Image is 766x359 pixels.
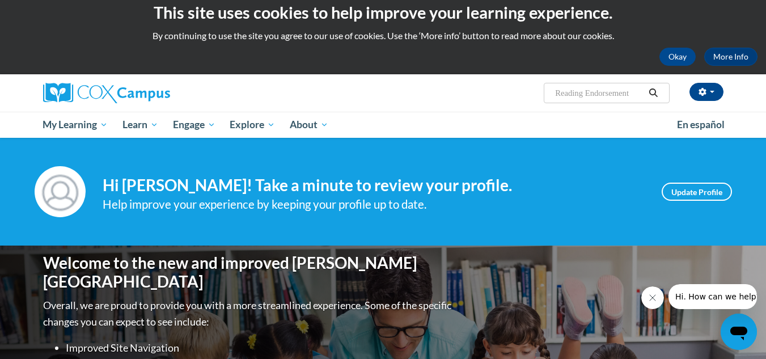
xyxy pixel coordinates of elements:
a: More Info [704,48,757,66]
span: Hi. How can we help? [7,8,92,17]
a: Learn [115,112,166,138]
a: Engage [166,112,223,138]
h1: Welcome to the new and improved [PERSON_NAME][GEOGRAPHIC_DATA] [43,254,454,292]
a: Cox Campus [43,83,259,103]
div: Main menu [26,112,740,138]
a: Explore [222,112,282,138]
span: Learn [122,118,158,132]
iframe: Message from company [668,284,757,309]
span: En español [677,119,725,130]
span: My Learning [43,118,108,132]
span: About [290,118,328,132]
h4: Hi [PERSON_NAME]! Take a minute to review your profile. [103,176,645,195]
iframe: Close message [641,286,664,309]
button: Account Settings [689,83,723,101]
p: Overall, we are proud to provide you with a more streamlined experience. Some of the specific cha... [43,297,454,330]
h2: This site uses cookies to help improve your learning experience. [9,1,757,24]
button: Search [645,86,662,100]
img: Profile Image [35,166,86,217]
a: My Learning [36,112,116,138]
a: Update Profile [662,183,732,201]
button: Okay [659,48,696,66]
input: Search Courses [554,86,645,100]
div: Help improve your experience by keeping your profile up to date. [103,195,645,214]
a: En español [670,113,732,137]
iframe: Button to launch messaging window [721,314,757,350]
span: Engage [173,118,215,132]
a: About [282,112,336,138]
img: Cox Campus [43,83,170,103]
li: Improved Site Navigation [66,340,454,356]
p: By continuing to use the site you agree to our use of cookies. Use the ‘More info’ button to read... [9,29,757,42]
span: Explore [230,118,275,132]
